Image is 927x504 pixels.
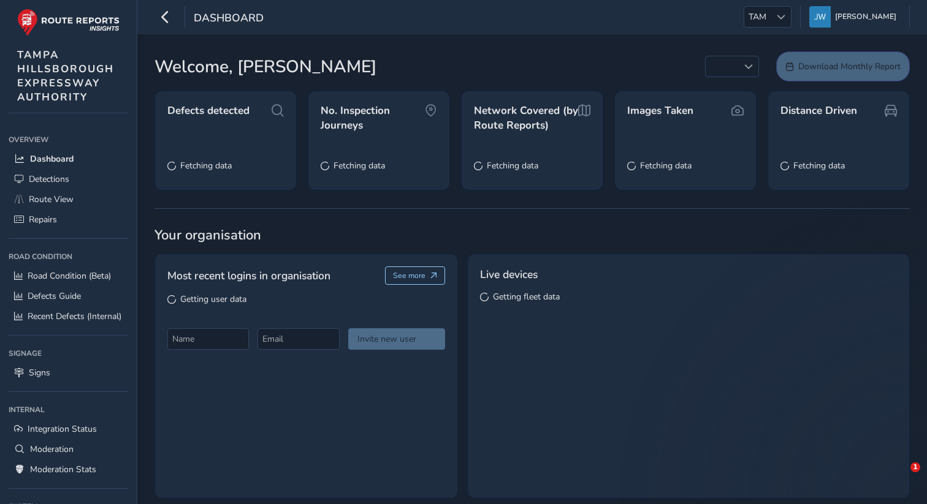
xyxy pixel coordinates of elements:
[9,363,128,383] a: Signs
[9,401,128,419] div: Internal
[167,268,330,284] span: Most recent logins in organisation
[194,10,264,28] span: Dashboard
[28,310,121,322] span: Recent Defects (Internal)
[9,459,128,480] a: Moderation Stats
[474,103,578,132] span: Network Covered (by Route Reports)
[9,419,128,439] a: Integration Status
[154,226,910,244] span: Your organisation
[385,266,446,285] button: See more
[29,214,57,225] span: Repairs
[393,271,425,280] span: See more
[744,7,771,27] span: TAM
[167,328,249,350] input: Name
[640,160,692,171] span: Fetching data
[809,6,831,28] img: diamond-layout
[29,173,69,185] span: Detections
[30,464,96,475] span: Moderation Stats
[17,9,120,36] img: rr logo
[9,344,128,363] div: Signage
[493,291,560,303] span: Getting fleet data
[809,6,901,28] button: [PERSON_NAME]
[780,103,857,118] span: Distance Driven
[167,103,250,118] span: Defects detected
[28,270,111,282] span: Road Condition (Beta)
[9,286,128,306] a: Defects Guide
[9,189,128,209] a: Route View
[28,423,97,435] span: Integration Status
[30,443,74,455] span: Moderation
[9,306,128,326] a: Recent Defects (Internal)
[9,209,128,230] a: Repairs
[180,160,232,171] span: Fetching data
[29,367,50,378] span: Signs
[9,266,128,286] a: Road Condition (Beta)
[480,266,538,282] span: Live devices
[17,48,114,104] span: TAMPA HILLSBOROUGH EXPRESSWAY AUTHORITY
[28,290,81,302] span: Defects Guide
[180,293,246,305] span: Getting user data
[885,462,915,492] iframe: Intercom live chat
[9,439,128,459] a: Moderation
[627,103,693,118] span: Images Taken
[334,160,385,171] span: Fetching data
[9,169,128,189] a: Detections
[29,194,74,205] span: Route View
[9,130,128,149] div: Overview
[9,149,128,169] a: Dashboard
[154,54,376,80] span: Welcome, [PERSON_NAME]
[257,328,339,350] input: Email
[321,103,425,132] span: No. Inspection Journeys
[487,160,538,171] span: Fetching data
[9,247,128,266] div: Road Condition
[910,462,920,472] span: 1
[835,6,896,28] span: [PERSON_NAME]
[793,160,845,171] span: Fetching data
[30,153,74,165] span: Dashboard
